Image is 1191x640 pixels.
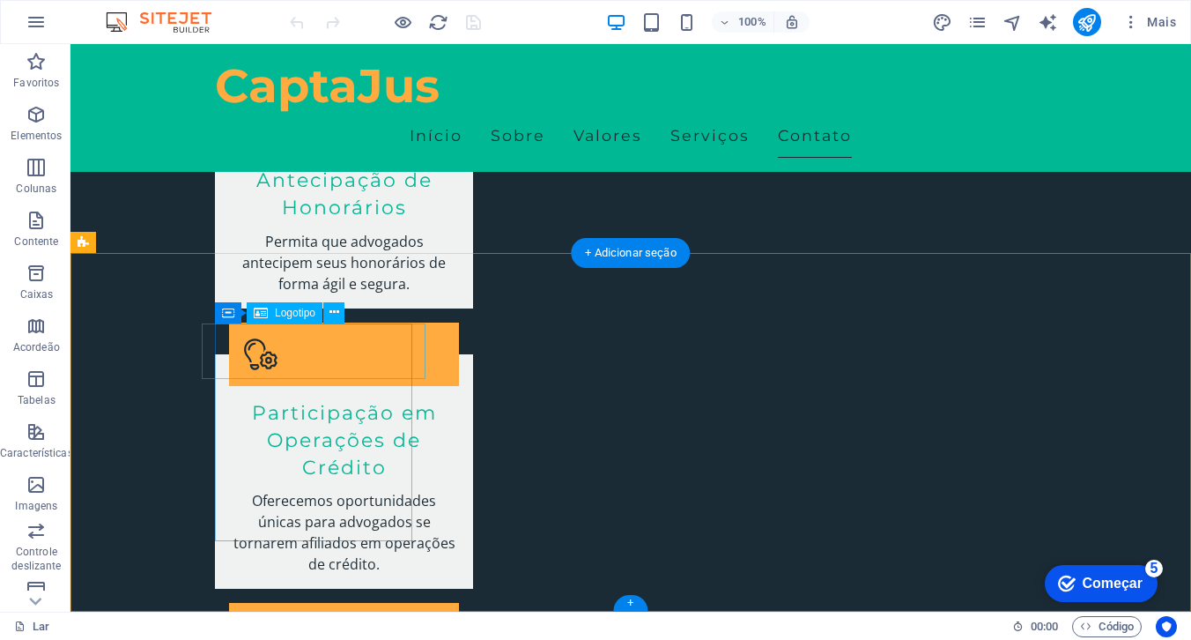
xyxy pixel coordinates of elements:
button: navegador [1002,11,1024,33]
font: Colunas [16,182,56,195]
i: Escritor de IA [1038,12,1058,33]
i: Publicar [1076,12,1097,33]
a: Clique para cancelar a seleção. Clique duas vezes para abrir as páginas. [14,616,49,637]
h6: Tempo de sessão [1012,616,1059,637]
i: Navegador [1002,12,1023,33]
font: Acordeão [13,341,60,353]
font: Mais [1147,15,1176,29]
font: Código [1099,620,1134,633]
button: Clique aqui para sair do modo de visualização e continuar editando [392,11,413,33]
button: gerador_de_texto [1038,11,1059,33]
font: Começar [68,19,128,34]
button: Código [1072,616,1142,637]
font: Caixas [20,288,54,301]
i: Recarregar página [428,12,448,33]
button: 100% [712,11,774,33]
font: 100% [738,15,766,28]
font: Elementos [11,130,62,142]
font: Controle deslizante [11,546,61,572]
font: + [627,596,633,609]
i: Design (Ctrl+Alt+Y) [932,12,952,33]
font: Favoritos [13,77,59,89]
div: Começar 5 itens restantes, 0% concluído [30,9,143,46]
font: 00:00 [1031,620,1058,633]
button: publicar [1073,8,1101,36]
font: Contente [14,235,58,248]
button: recarregar [427,11,448,33]
button: Mais [1115,8,1183,36]
font: Lar [33,620,49,633]
i: Páginas (Ctrl+Alt+S) [967,12,988,33]
button: Centrados no usuário [1156,616,1177,637]
button: projeto [932,11,953,33]
font: Tabelas [18,394,55,406]
i: Ao redimensionar, ajuste automaticamente o nível de zoom para se ajustar ao dispositivo escolhido. [784,14,800,30]
img: Logotipo do editor [101,11,233,33]
font: 5 [136,4,144,19]
font: Imagens [15,500,57,512]
font: + Adicionar seção [585,246,676,259]
font: Logotipo [275,307,315,319]
button: páginas [967,11,988,33]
